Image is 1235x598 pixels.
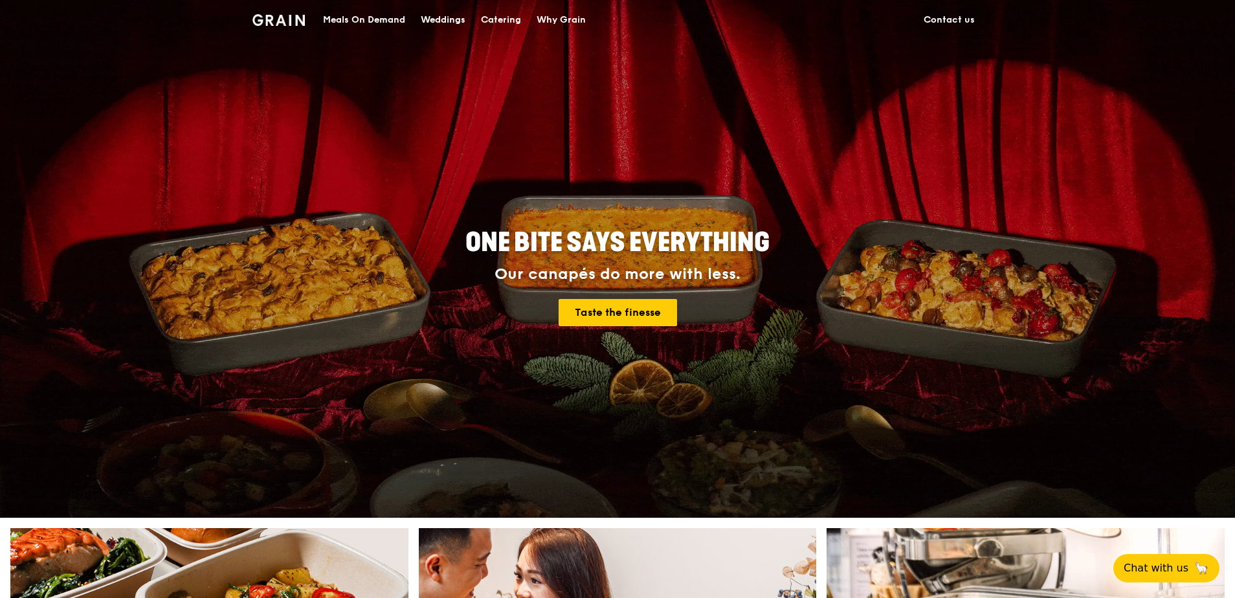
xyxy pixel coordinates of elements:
div: Why Grain [537,1,586,39]
a: Why Grain [529,1,594,39]
a: Weddings [413,1,473,39]
img: Grain [252,14,305,26]
div: Meals On Demand [323,1,405,39]
a: Catering [473,1,529,39]
span: 🦙 [1194,560,1209,576]
button: Chat with us🦙 [1113,554,1219,582]
div: Our canapés do more with less. [384,265,851,283]
span: ONE BITE SAYS EVERYTHING [465,227,770,258]
span: Chat with us [1124,560,1188,576]
div: Weddings [421,1,465,39]
a: Taste the finesse [559,299,677,326]
div: Catering [481,1,521,39]
a: Contact us [916,1,983,39]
